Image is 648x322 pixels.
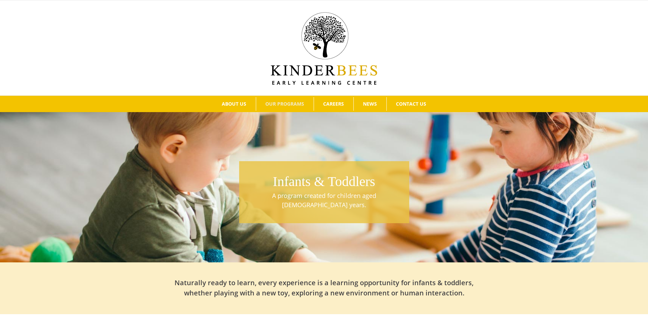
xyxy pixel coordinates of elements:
span: NEWS [363,102,377,106]
a: CONTACT US [387,97,436,111]
span: CONTACT US [396,102,426,106]
a: NEWS [354,97,386,111]
a: ABOUT US [213,97,256,111]
h1: Infants & Toddlers [243,172,406,191]
h2: Naturally ready to learn, every experience is a learning opportunity for infants & toddlers, whet... [175,278,474,298]
span: OUR PROGRAMS [265,102,304,106]
img: Kinder Bees Logo [271,12,377,85]
a: CAREERS [314,97,353,111]
a: OUR PROGRAMS [256,97,314,111]
span: CAREERS [323,102,344,106]
span: ABOUT US [222,102,246,106]
nav: Main Menu [10,96,638,112]
p: A program created for children aged [DEMOGRAPHIC_DATA] years. [243,191,406,210]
